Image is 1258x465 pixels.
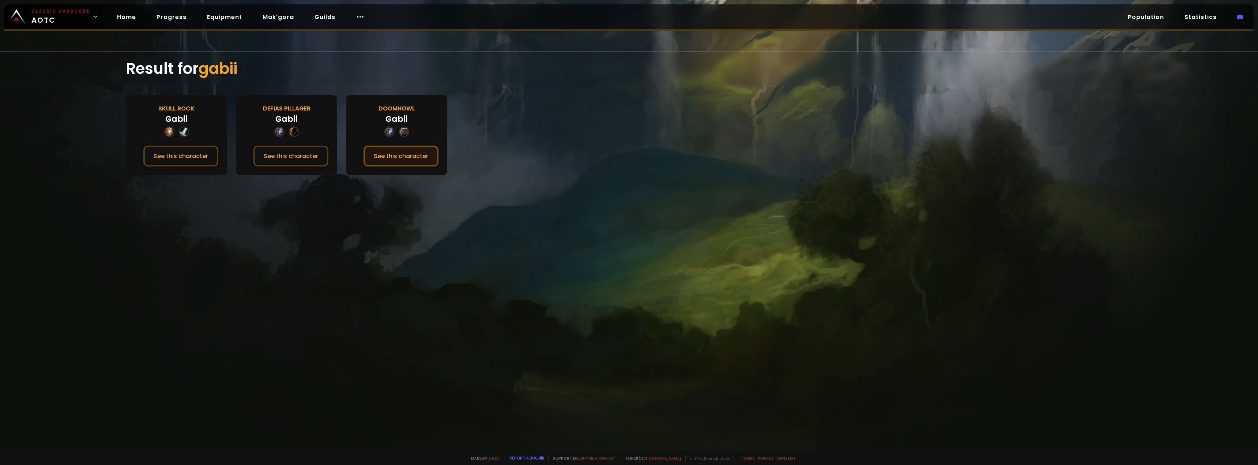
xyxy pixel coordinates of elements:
div: Result for [126,52,1132,86]
button: See this character [253,146,328,166]
div: Gabii [165,113,188,125]
button: See this character [143,146,218,166]
span: Support me, [548,455,617,461]
a: Report a bug [509,455,538,461]
a: [DOMAIN_NAME] [649,455,681,461]
small: Classic Hardcore [31,8,90,15]
a: Statistics [1179,10,1223,25]
a: Classic HardcoreAOTC [4,4,102,29]
a: Population [1122,10,1170,25]
a: a fan [489,455,500,461]
a: Equipment [201,10,248,25]
span: Made by [467,455,500,461]
a: Terms [741,455,755,461]
a: Home [111,10,142,25]
a: Privacy [758,455,773,461]
span: v. d752d5 - production [685,455,729,461]
a: Progress [151,10,192,25]
span: AOTC [31,8,90,26]
span: Checkout [621,455,681,461]
div: Defias Pillager [263,104,310,113]
a: Consent [776,455,796,461]
a: Buy me a coffee [580,455,617,461]
button: See this character [364,146,438,166]
span: gabii [199,58,237,79]
div: Gabii [385,113,408,125]
div: Doomhowl [378,104,415,113]
div: Skull Rock [158,104,195,113]
div: Gabii [275,113,298,125]
a: Guilds [309,10,341,25]
a: Mak'gora [257,10,300,25]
